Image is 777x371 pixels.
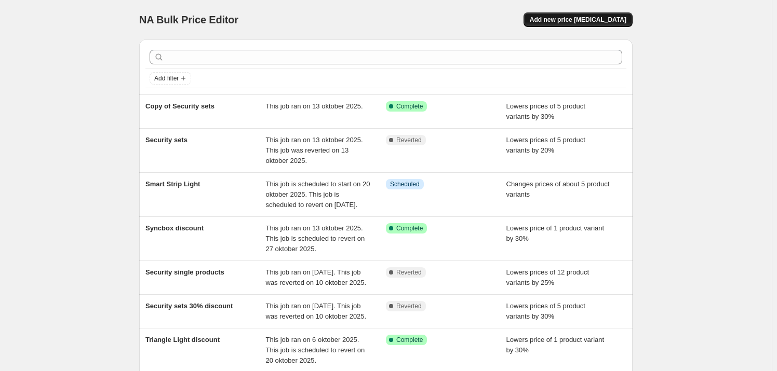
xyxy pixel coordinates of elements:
span: This job ran on 6 oktober 2025. This job is scheduled to revert on 20 oktober 2025. [266,336,365,364]
span: Changes prices of about 5 product variants [506,180,610,198]
span: Complete [396,336,423,344]
span: NA Bulk Price Editor [139,14,238,25]
span: Syncbox discount [145,224,204,232]
span: Add new price [MEDICAL_DATA] [530,16,626,24]
span: Lowers price of 1 product variant by 30% [506,336,605,354]
span: This job ran on 13 oktober 2025. This job was reverted on 13 oktober 2025. [266,136,363,164]
span: Scheduled [390,180,420,188]
span: Complete [396,102,423,111]
span: Lowers price of 1 product variant by 30% [506,224,605,242]
span: This job ran on 13 oktober 2025. This job is scheduled to revert on 27 oktober 2025. [266,224,365,253]
span: Reverted [396,302,422,310]
span: This job ran on 13 oktober 2025. [266,102,363,110]
span: Lowers prices of 12 product variants by 25% [506,268,590,286]
span: Triangle Light discount [145,336,220,343]
span: This job ran on [DATE]. This job was reverted on 10 oktober 2025. [266,268,367,286]
button: Add new price [MEDICAL_DATA] [524,12,633,27]
span: Security sets [145,136,187,144]
span: Smart Strip Light [145,180,200,188]
button: Add filter [150,72,191,85]
span: Lowers prices of 5 product variants by 30% [506,102,585,120]
span: Reverted [396,268,422,277]
span: This job ran on [DATE]. This job was reverted on 10 oktober 2025. [266,302,367,320]
span: Copy of Security sets [145,102,215,110]
span: Lowers prices of 5 product variants by 30% [506,302,585,320]
span: Lowers prices of 5 product variants by 20% [506,136,585,154]
span: Security sets 30% discount [145,302,233,310]
span: Reverted [396,136,422,144]
span: This job is scheduled to start on 20 oktober 2025. This job is scheduled to revert on [DATE]. [266,180,370,209]
span: Complete [396,224,423,232]
span: Add filter [154,74,179,83]
span: Security single products [145,268,224,276]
